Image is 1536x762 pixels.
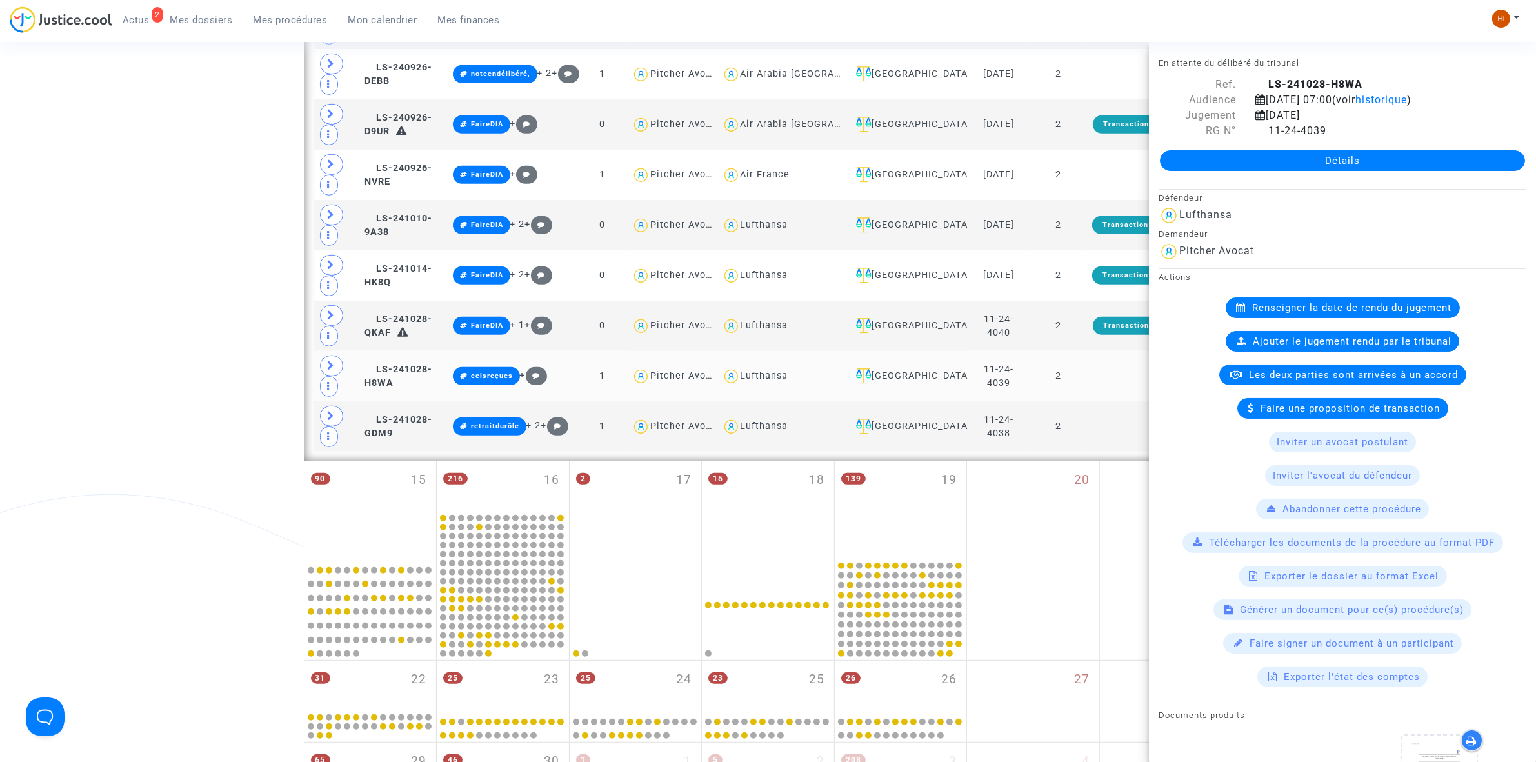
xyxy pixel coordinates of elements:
img: icon-user.svg [632,115,650,134]
td: [DATE] [968,49,1029,99]
span: 139 [841,473,866,485]
img: icon-user.svg [632,317,650,336]
span: Télécharger les documents de la procédure au format PDF [1210,537,1495,548]
div: mardi septembre 16, 216 events, click to expand [437,461,569,512]
span: 24 [676,670,692,689]
span: 23 [708,672,728,684]
div: [DATE] 07:00 [1246,92,1504,108]
span: retraitdurôle [471,422,519,430]
span: 31 [311,672,330,684]
span: FaireDIA [471,170,503,179]
span: Renseigner la date de rendu du jugement [1253,302,1452,314]
small: Documents produits [1159,710,1245,720]
div: mercredi septembre 17, 2 events, click to expand [570,461,702,559]
span: + [510,168,538,179]
img: fc99b196863ffcca57bb8fe2645aafd9 [1492,10,1510,28]
div: Pitcher Avocat [650,169,721,180]
span: 11-24-4039 [1255,125,1326,137]
td: [DATE] [968,200,1029,250]
span: 17 [676,471,692,490]
span: FaireDIA [471,120,503,128]
span: Exporter le dossier au format Excel [1265,570,1439,582]
span: noteendélibéré, [471,70,530,78]
td: [DATE] [968,150,1029,200]
td: 0 [577,301,627,351]
div: jeudi septembre 18, 15 events, click to expand [702,461,834,559]
div: dimanche septembre 21 [1100,461,1232,660]
td: 2 [1029,401,1088,452]
td: 2 [1029,200,1088,250]
div: mercredi septembre 24, 25 events, click to expand [570,661,702,711]
span: Les deux parties sont arrivées à un accord [1250,369,1459,381]
div: [GEOGRAPHIC_DATA] [851,117,964,132]
span: 19 [941,471,957,490]
span: Générer un document pour ce(s) procédure(s) [1240,604,1464,616]
div: samedi septembre 27 [967,661,1099,742]
small: Demandeur [1159,229,1208,239]
img: icon-user.svg [632,216,650,235]
div: [DATE] [1246,108,1504,123]
div: jeudi septembre 25, 23 events, click to expand [702,661,834,711]
span: + [510,118,538,129]
div: vendredi septembre 19, 139 events, click to expand [835,461,967,559]
span: 216 [443,473,468,485]
img: icon-faciliter-sm.svg [856,167,872,183]
img: icon-user.svg [1159,241,1179,262]
img: icon-faciliter-sm.svg [856,117,872,132]
div: Lufthansa [741,320,788,331]
td: 11-24-4038 [968,401,1029,452]
span: Mon calendrier [348,14,417,26]
img: icon-user.svg [722,266,741,285]
span: + 2 [510,269,525,280]
td: 2 [1029,150,1088,200]
div: Air Arabia [GEOGRAPHIC_DATA] [741,119,891,130]
td: 1 [577,401,627,452]
iframe: Help Scout Beacon - Open [26,697,65,736]
div: Transaction terminée [1093,317,1195,335]
span: Abandonner cette procédure [1282,503,1421,515]
div: Air France [741,169,790,180]
img: icon-user.svg [632,65,650,84]
td: 0 [577,99,627,150]
span: Exporter l'état des comptes [1284,671,1420,683]
div: Pitcher Avocat [650,320,721,331]
span: LS-240926-D9UR [364,112,432,137]
div: Transaction terminée [1093,115,1195,134]
span: 26 [941,670,957,689]
span: Mes finances [438,14,500,26]
div: Lufthansa [1179,208,1232,221]
span: Inviter l'avocat du défendeur [1273,470,1412,481]
div: samedi septembre 20 [967,461,1099,660]
div: Transaction exécutée [1092,266,1195,285]
span: 25 [809,670,824,689]
div: lundi septembre 22, 31 events, click to expand [304,661,437,711]
div: Lufthansa [741,270,788,281]
span: 22 [411,670,426,689]
span: LS-241028-QKAF [364,314,432,339]
span: + [520,370,548,381]
span: 90 [311,473,330,485]
td: 2 [1029,99,1088,150]
span: + 2 [510,219,525,230]
div: 2 [152,7,163,23]
b: LS-241028-H8WA [1268,78,1362,90]
div: mardi septembre 23, 25 events, click to expand [437,661,569,711]
span: + [525,269,553,280]
img: icon-user.svg [722,317,741,336]
div: [GEOGRAPHIC_DATA] [851,318,964,334]
span: Inviter un avocat postulant [1277,436,1408,448]
span: 15 [708,473,728,485]
span: (voir ) [1332,94,1411,106]
div: Transaction exécutée [1092,216,1195,234]
div: Audience [1149,92,1246,108]
div: [GEOGRAPHIC_DATA] [851,268,964,283]
td: 2 [1029,49,1088,99]
div: RG N° [1149,123,1246,139]
div: Jugement [1149,108,1246,123]
td: 2 [1029,301,1088,351]
span: + 2 [526,420,541,431]
td: 0 [577,250,627,301]
img: icon-user.svg [632,166,650,185]
div: Pitcher Avocat [650,219,721,230]
div: vendredi septembre 26, 26 events, click to expand [835,661,967,711]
